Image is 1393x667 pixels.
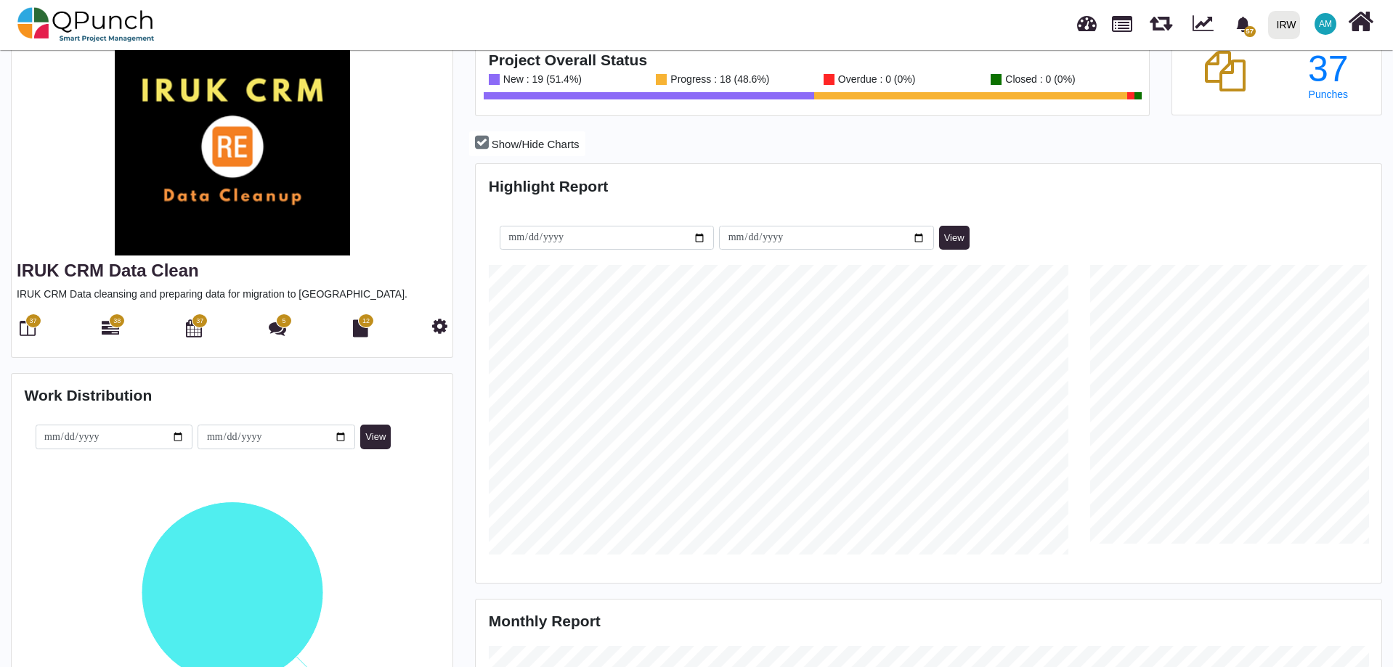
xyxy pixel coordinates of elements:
i: Project Settings [432,317,447,335]
a: AM [1306,1,1345,47]
span: Dashboard [1077,9,1097,30]
a: 37 Punches [1288,51,1368,100]
span: Punches [1309,89,1348,100]
span: 37 [29,316,36,327]
span: 37 [196,316,203,327]
button: View [360,425,391,449]
a: 38 [102,325,119,337]
div: Progress : 18 (48.6%) [667,74,769,85]
div: Dynamic Report [1185,1,1227,49]
a: IRUK CRM Data Clean [17,261,199,280]
img: qpunch-sp.fa6292f.png [17,3,155,46]
span: 12 [362,316,370,327]
span: Projects [1112,9,1132,32]
i: Board [20,319,36,337]
h4: Work Distribution [25,386,440,404]
i: Home [1348,8,1373,36]
div: IRW [1277,12,1296,38]
h4: Project Overall Status [489,51,1137,69]
button: View [939,226,970,250]
i: Gantt [102,319,119,337]
span: Releases [1150,7,1172,31]
div: New : 19 (51.4%) [500,74,582,85]
i: Punch Discussion [269,319,286,337]
div: 37 [1288,51,1368,87]
p: IRUK CRM Data cleansing and preparing data for migration to [GEOGRAPHIC_DATA]. [17,287,447,302]
div: Overdue : 0 (0%) [834,74,916,85]
div: Closed : 0 (0%) [1002,74,1075,85]
a: bell fill57 [1227,1,1262,46]
span: AM [1319,20,1332,28]
button: Show/Hide Charts [469,131,585,157]
h4: Monthly Report [489,612,1369,630]
i: Document Library [353,319,368,337]
h4: Highlight Report [489,177,1369,195]
a: IRW [1262,1,1306,49]
span: 5 [283,316,286,327]
span: 57 [1244,26,1256,37]
span: 38 [113,316,121,327]
svg: bell fill [1235,17,1251,32]
div: Notification [1230,11,1256,37]
span: Asad Malik [1315,13,1336,35]
span: Show/Hide Charts [492,138,580,150]
i: Calendar [186,319,202,337]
